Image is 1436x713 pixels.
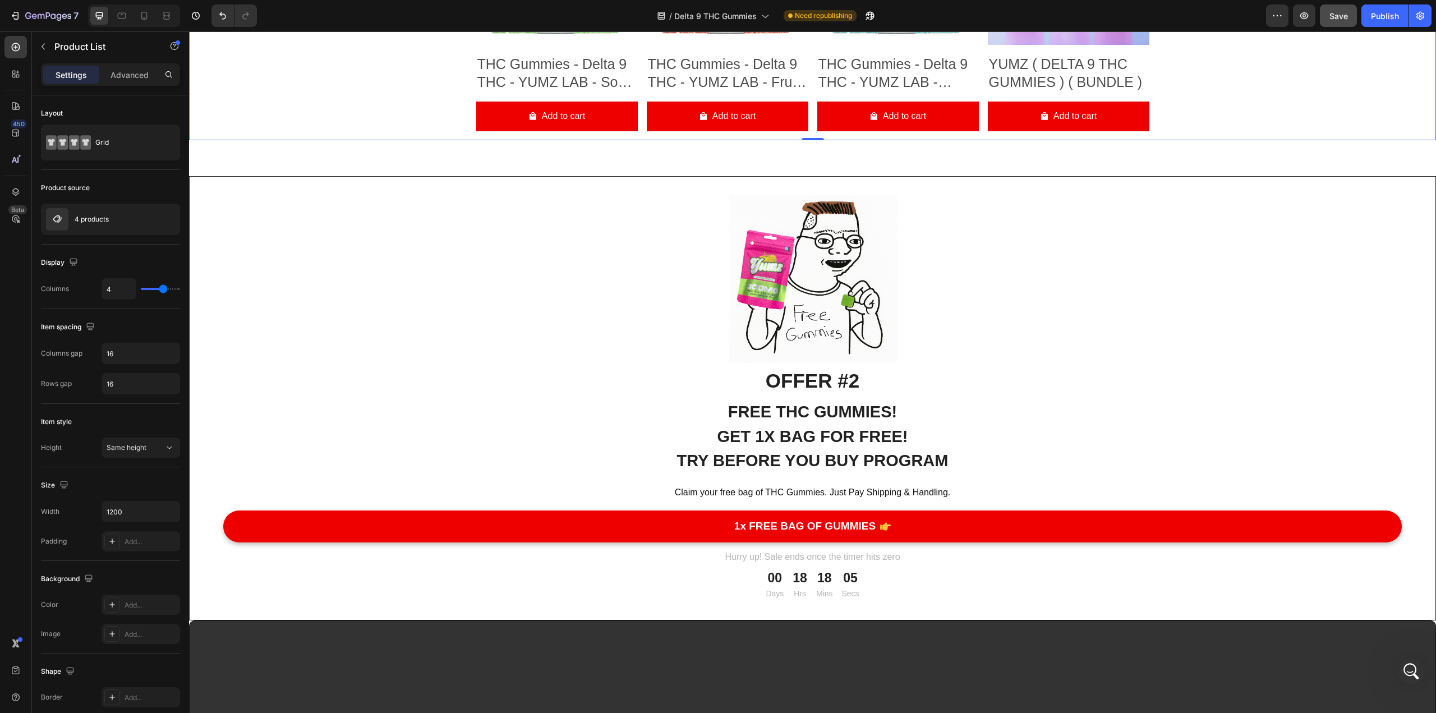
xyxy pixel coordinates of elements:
a: 1x FREE BAG OF GUMMIES [34,479,1213,511]
button: Same height [102,438,180,458]
p: OFFER #2 [35,335,1212,365]
p: Days [577,555,595,569]
button: Add to cart [458,70,619,100]
div: Rows gap [41,379,72,389]
div: Add... [125,537,177,547]
input: Auto [102,502,179,522]
span: Need republishing [795,11,852,21]
div: Beta [8,205,27,214]
p: Settings [56,69,87,81]
img: gempages_519844078372783072-1a1facaf-ed9c-436a-a7db-c154eff88b3b.png [540,163,708,332]
span: / [669,10,672,22]
div: Add to cart [694,77,737,93]
div: Shape [41,664,77,679]
div: Jamie says… [9,52,215,150]
button: Add to cart [287,70,449,100]
p: Claim your free bag of THC Gummies. Just Pay Shipping & Handling. [35,453,1212,470]
div: Width [41,507,59,517]
p: FREE THC GUMMIES! [35,369,1212,393]
div: 18 [627,539,644,555]
span: Same height [107,443,146,452]
button: Send a message… [192,363,210,381]
div: Jamie says… [9,271,215,431]
div: Rich Text Editor. Editing area: main [34,367,1213,443]
div: I'm writing to follow up if my previous messages reached you well and whether there is anything e... [18,278,175,355]
div: Add... [125,693,177,703]
div: Image [41,629,61,639]
div: Add... [125,600,177,610]
div: Product source [41,183,90,193]
div: Color [41,600,58,610]
div: Height [41,443,62,453]
p: Product List [54,40,150,53]
p: Active [DATE] [54,14,104,25]
button: Gif picker [53,367,62,376]
div: Regarding the payment icon, can I ask where you add it? As I cant find them in the editor: [9,150,184,270]
div: Add to cart [523,77,567,93]
div: Just paste the page url here: [18,58,168,70]
button: Start recording [71,367,80,376]
p: Advanced [111,69,149,81]
div: Columns [41,284,69,294]
div: Item spacing [41,320,97,335]
button: Save [1320,4,1357,27]
iframe: Design area [189,31,1436,713]
div: 05 [652,539,670,555]
div: Padding [41,536,67,546]
div: Item style [41,417,72,427]
div: Just paste the page url here: [9,52,177,149]
img: product feature img [46,208,68,231]
div: Add to cart [864,77,908,93]
div: Undo/Redo [211,4,257,27]
button: Upload attachment [17,367,26,376]
textarea: Message… [10,344,215,363]
span: Save [1329,11,1348,21]
p: 7 [73,9,79,22]
h2: THC Gummies - Delta 9 THC - YUMZ LAB - Fruit Punch [458,22,619,61]
h2: THC Gummies - Delta 9 THC - YUMZ LAB - Cotton Candy [628,22,790,61]
div: Background [41,572,95,587]
input: Auto [102,279,136,299]
p: Hrs [604,555,618,569]
div: Regarding the payment icon, can I ask where you add it? As I cant find them in the editor: [18,157,175,190]
span: Delta 9 THC Gummies [674,10,757,22]
div: Layout [41,108,63,118]
button: Emoji picker [35,367,44,376]
p: Mins [627,555,644,569]
p: Secs [652,555,670,569]
div: Columns gap [41,348,82,358]
div: Grid [95,130,164,155]
div: Display [41,255,80,270]
div: Jamie says… [9,150,215,271]
button: 7 [4,4,84,27]
button: Publish [1361,4,1409,27]
div: 00 [577,539,595,555]
input: Auto [102,374,179,394]
p: Hurry up! Sale ends once the timer hits zero [35,518,1212,534]
div: Publish [1371,10,1399,22]
div: Add to cart [353,77,396,93]
div: I'm writing to follow up if my previous messages reached you well and whether there is anything e... [9,271,184,411]
p: 1x FREE BAG OF GUMMIES [545,488,687,502]
iframe: Intercom live chat [1398,658,1425,685]
p: 4 products [75,215,109,223]
button: Add to cart [799,70,960,100]
img: Profile image for Jamie [32,6,50,24]
div: 450 [11,119,27,128]
div: Border [41,692,63,702]
input: Auto [102,343,179,364]
button: go back [7,4,29,26]
h1: [PERSON_NAME] [54,6,127,14]
div: Add... [125,629,177,640]
button: Add to cart [628,70,790,100]
h2: YUMZ ( DELTA 9 THC GUMMIES ) ( BUNDLE ) [799,22,960,61]
p: GET 1x BAG FOR FREE! TRY bEFORE YOU BUY PROGRAM [35,393,1212,442]
div: 18 [604,539,618,555]
div: Size [41,478,71,493]
div: Close [197,4,217,25]
button: Home [176,4,197,26]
